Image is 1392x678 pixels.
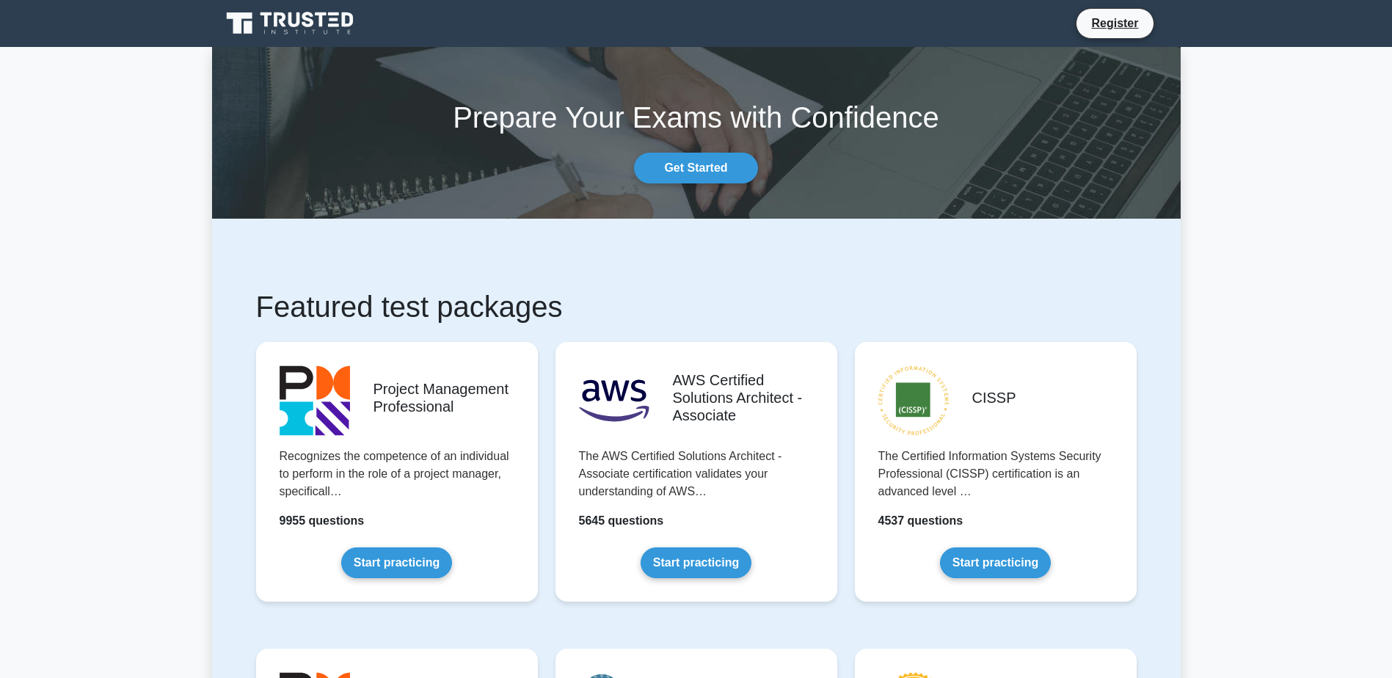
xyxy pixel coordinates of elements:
h1: Prepare Your Exams with Confidence [212,100,1181,135]
a: Get Started [634,153,757,183]
a: Start practicing [641,547,751,578]
a: Start practicing [341,547,452,578]
h1: Featured test packages [256,289,1137,324]
a: Start practicing [940,547,1051,578]
a: Register [1082,14,1147,32]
